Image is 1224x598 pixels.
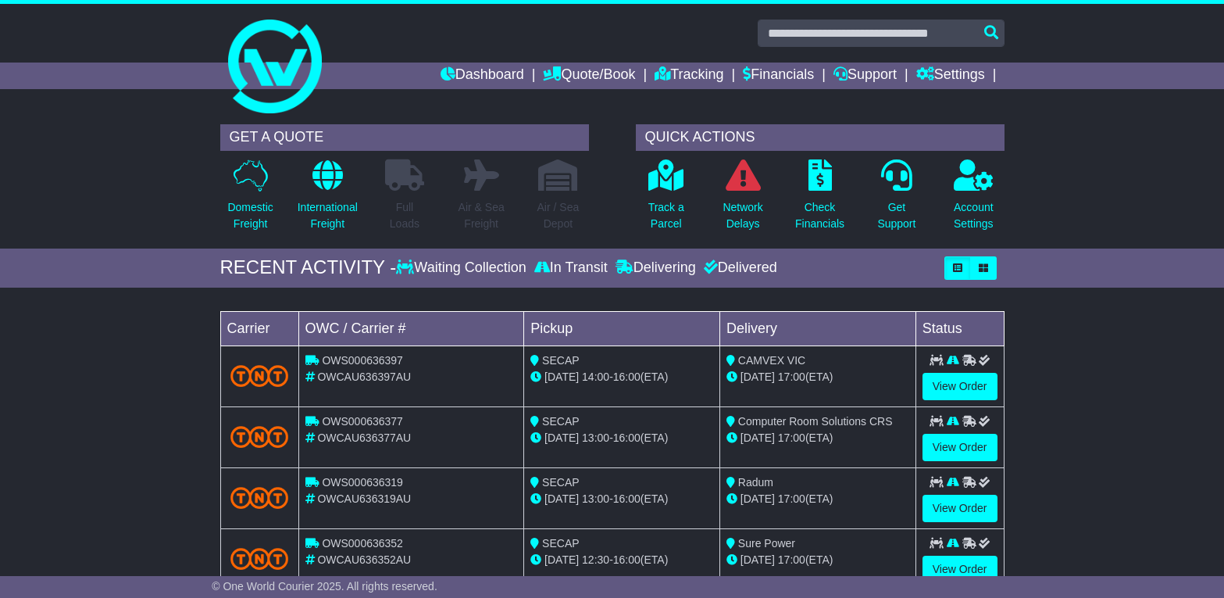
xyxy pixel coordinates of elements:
span: 17:00 [778,553,805,566]
div: Waiting Collection [396,260,530,277]
div: RECENT ACTIVITY - [220,256,397,279]
a: NetworkDelays [722,159,763,241]
a: View Order [922,373,997,400]
span: 16:00 [613,553,641,566]
span: 13:00 [582,431,609,444]
span: 14:00 [582,371,609,383]
span: 17:00 [778,371,805,383]
div: (ETA) [726,430,909,446]
p: International Freight [298,199,358,232]
div: QUICK ACTIONS [636,124,1005,151]
span: SECAP [542,537,579,550]
a: GetSupport [876,159,916,241]
div: - (ETA) [530,369,713,385]
span: [DATE] [544,553,579,566]
span: SECAP [542,354,579,367]
span: Computer Room Solutions CRS [738,415,893,428]
span: OWCAU636319AU [317,492,411,505]
div: - (ETA) [530,491,713,507]
a: Settings [916,63,985,89]
a: DomesticFreight [227,159,273,241]
a: AccountSettings [953,159,994,241]
p: Air & Sea Freight [459,199,505,232]
span: OWCAU636397AU [317,371,411,383]
td: Delivery [719,311,915,346]
a: View Order [922,556,997,583]
span: [DATE] [740,371,775,383]
div: Delivered [700,260,777,277]
td: OWC / Carrier # [298,311,524,346]
div: - (ETA) [530,552,713,568]
p: Check Financials [795,199,844,232]
p: Full Loads [385,199,424,232]
span: OWS000636319 [322,476,403,489]
a: Support [833,63,897,89]
a: View Order [922,495,997,522]
img: TNT_Domestic.png [230,365,289,386]
a: CheckFinancials [794,159,845,241]
a: View Order [922,434,997,461]
span: [DATE] [740,431,775,444]
span: OWS000636397 [322,354,403,367]
span: [DATE] [740,553,775,566]
img: TNT_Domestic.png [230,426,289,447]
a: Quote/Book [543,63,635,89]
p: Account Settings [954,199,994,232]
span: 16:00 [613,431,641,444]
span: [DATE] [544,371,579,383]
div: (ETA) [726,552,909,568]
span: 13:00 [582,492,609,505]
p: Track a Parcel [648,199,684,232]
a: InternationalFreight [297,159,359,241]
div: (ETA) [726,369,909,385]
div: GET A QUOTE [220,124,589,151]
a: Track aParcel [648,159,685,241]
a: Financials [743,63,814,89]
span: Sure Power [738,537,795,550]
p: Network Delays [723,199,762,232]
span: © One World Courier 2025. All rights reserved. [212,580,437,593]
img: TNT_Domestic.png [230,487,289,508]
span: OWCAU636352AU [317,553,411,566]
td: Pickup [524,311,720,346]
p: Domestic Freight [227,199,273,232]
span: 17:00 [778,431,805,444]
a: Tracking [655,63,723,89]
div: Delivering [612,260,700,277]
div: (ETA) [726,491,909,507]
span: SECAP [542,415,579,428]
span: 12:30 [582,553,609,566]
span: 16:00 [613,371,641,383]
span: Radum [738,476,773,489]
span: OWS000636377 [322,415,403,428]
td: Status [915,311,1004,346]
span: 16:00 [613,492,641,505]
span: OWS000636352 [322,537,403,550]
span: [DATE] [544,431,579,444]
a: Dashboard [441,63,524,89]
span: OWCAU636377AU [317,431,411,444]
p: Get Support [877,199,915,232]
div: - (ETA) [530,430,713,446]
span: CAMVEX VIC [738,354,805,367]
span: SECAP [542,476,579,489]
img: TNT_Domestic.png [230,548,289,569]
span: 17:00 [778,492,805,505]
div: In Transit [530,260,612,277]
span: [DATE] [544,492,579,505]
td: Carrier [220,311,298,346]
p: Air / Sea Depot [537,199,580,232]
span: [DATE] [740,492,775,505]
